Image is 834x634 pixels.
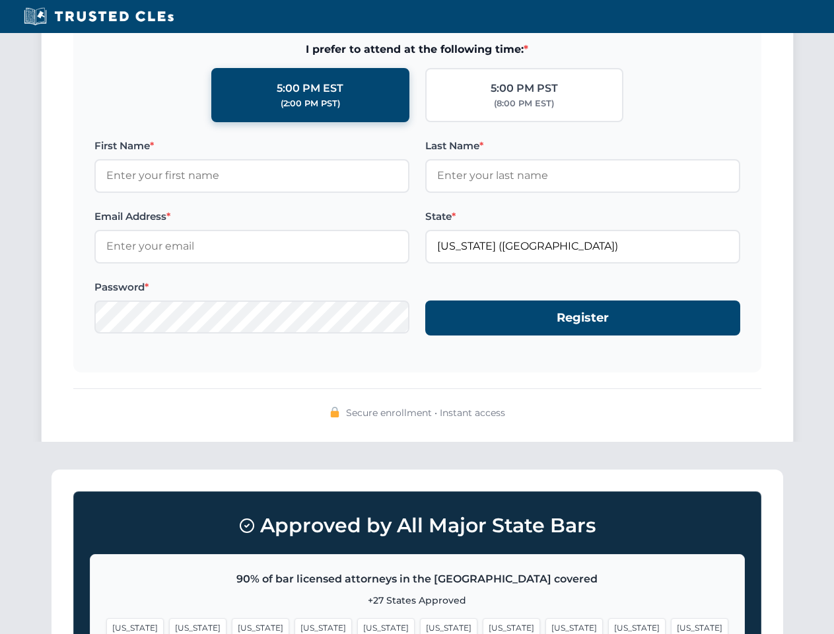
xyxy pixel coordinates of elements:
[94,230,409,263] input: Enter your email
[346,405,505,420] span: Secure enrollment • Instant access
[494,97,554,110] div: (8:00 PM EST)
[90,508,745,544] h3: Approved by All Major State Bars
[94,279,409,295] label: Password
[20,7,178,26] img: Trusted CLEs
[425,230,740,263] input: Florida (FL)
[106,571,728,588] p: 90% of bar licensed attorneys in the [GEOGRAPHIC_DATA] covered
[94,138,409,154] label: First Name
[425,300,740,335] button: Register
[94,209,409,225] label: Email Address
[425,159,740,192] input: Enter your last name
[277,80,343,97] div: 5:00 PM EST
[106,593,728,608] p: +27 States Approved
[330,407,340,417] img: 🔒
[425,138,740,154] label: Last Name
[491,80,558,97] div: 5:00 PM PST
[94,159,409,192] input: Enter your first name
[94,41,740,58] span: I prefer to attend at the following time:
[281,97,340,110] div: (2:00 PM PST)
[425,209,740,225] label: State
